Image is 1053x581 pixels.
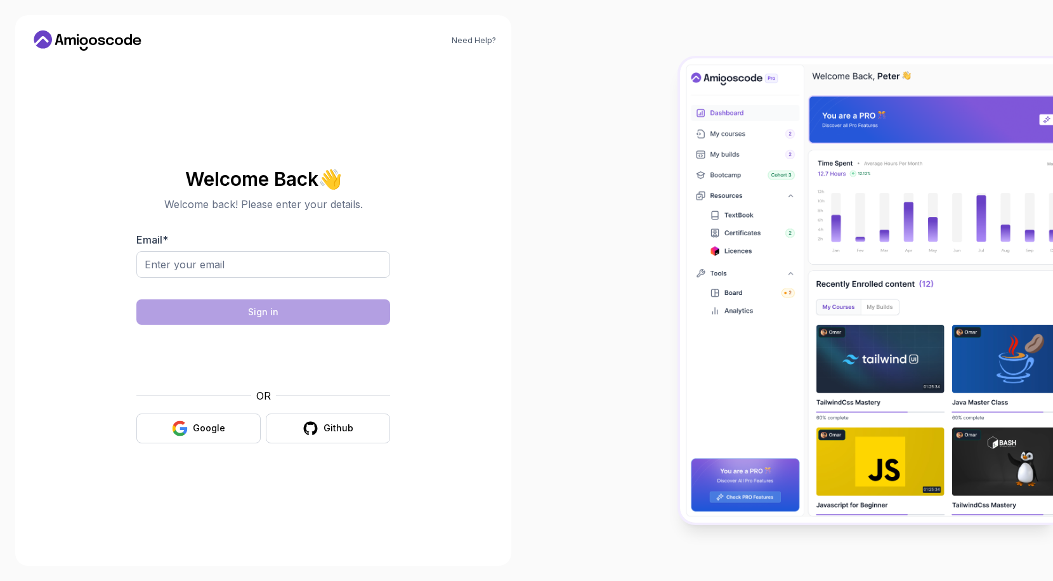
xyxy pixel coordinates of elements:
a: Need Help? [452,36,496,46]
iframe: hCaptcha güvenlik sorunu için onay kutusu içeren pencere öğesi [167,332,359,381]
a: Home link [30,30,145,51]
p: OR [256,388,271,403]
span: 👋 [317,167,343,190]
p: Welcome back! Please enter your details. [136,197,390,212]
label: Email * [136,233,168,246]
div: Github [324,422,353,434]
button: Google [136,414,261,443]
div: Google [193,422,225,434]
img: Amigoscode Dashboard [680,58,1053,523]
div: Sign in [248,306,278,318]
button: Github [266,414,390,443]
h2: Welcome Back [136,169,390,189]
input: Enter your email [136,251,390,278]
button: Sign in [136,299,390,325]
